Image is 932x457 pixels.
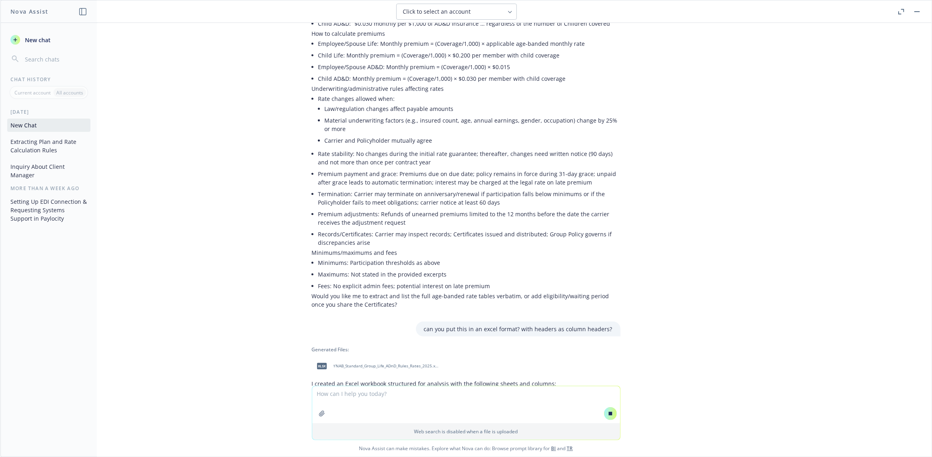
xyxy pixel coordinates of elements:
p: Would you like me to extract and list the full age-banded rate tables verbatim, or add eligibilit... [312,292,621,309]
button: New chat [7,33,90,47]
li: Maximums: Not stated in the provided excerpts [318,268,621,280]
a: TR [567,445,573,452]
button: Extracting Plan and Rate Calculation Rules [7,135,90,157]
p: Current account [14,89,51,96]
button: Click to select an account [396,4,517,20]
li: Child Life: Monthly premium = (Coverage/1,000) × $0.200 per member with child coverage [318,49,621,61]
li: Rate changes allowed when: [318,93,621,148]
p: All accounts [56,89,83,96]
span: New chat [23,36,51,44]
li: Employee/Spouse AD&D: Monthly premium = (Coverage/1,000) × $0.015 [318,61,621,73]
p: I created an Excel workbook structured for analysis with the following sheets and columns: [312,379,621,388]
span: Nova Assist can make mistakes. Explore what Nova can do: Browse prompt library for and [4,440,928,457]
li: Premium adjustments: Refunds of unearned premiums limited to the 12 months before the date the ca... [318,208,621,228]
div: More than a week ago [1,185,97,192]
li: Premium payment and grace: Premiums due on due date; policy remains in force during 31-day grace;... [318,168,621,188]
button: New Chat [7,119,90,132]
div: [DATE] [1,109,97,115]
p: Web search is disabled when a file is uploaded [317,428,615,435]
div: Chat History [1,76,97,83]
li: Termination: Carrier may terminate on anniversary/renewal if participation falls below minimums o... [318,188,621,208]
div: Generated Files: [312,346,621,353]
li: Child AD&D: Monthly premium = (Coverage/1,000) × $0.030 per member with child coverage [318,73,621,84]
button: Setting Up EDI Connection & Requesting Systems Support in Paylocity [7,195,90,225]
li: Rate stability: No changes during the initial rate guarantee; thereafter, changes need written no... [318,148,621,168]
span: xlsx [317,363,327,369]
li: Material underwriting factors (e.g., insured count, age, annual earnings, gender, occupation) cha... [325,115,621,135]
li: Carrier and Policyholder mutually agree [325,135,621,146]
span: Click to select an account [403,8,471,16]
li: Child AD&D: “$0.030 monthly per $1,000 of AD&D Insurance … regardless of the number of Children c... [318,18,621,29]
span: YNAB_Standard_Group_Life_ADnD_Rules_Rates_2025.xlsx [334,363,439,369]
button: Inquiry About Client Manager [7,160,90,182]
p: can you put this in an excel format? with headers as column headers? [424,325,612,333]
p: How to calculate premiums [312,29,621,38]
li: Law/regulation changes affect payable amounts [325,103,621,115]
li: Records/Certificates: Carrier may inspect records; Certificates issued and distributed; Group Pol... [318,228,621,248]
li: Fees: No explicit admin fees; potential interest on late premium [318,280,621,292]
div: xlsxYNAB_Standard_Group_Life_ADnD_Rules_Rates_2025.xlsx [312,356,440,376]
p: Underwriting/administrative rules affecting rates [312,84,621,93]
li: Employee/Spouse Life: Monthly premium = (Coverage/1,000) × applicable age-banded monthly rate [318,38,621,49]
input: Search chats [23,53,87,65]
h1: Nova Assist [10,7,48,16]
a: BI [551,445,556,452]
p: Minimums/maximums and fees [312,248,621,257]
li: Minimums: Participation thresholds as above [318,257,621,268]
